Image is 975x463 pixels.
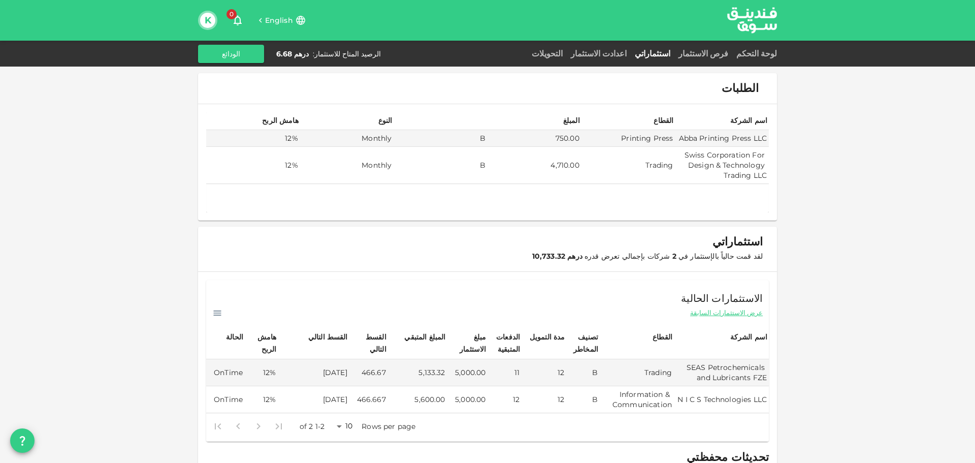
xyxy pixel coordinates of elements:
[567,49,631,58] a: اعدادت الاستثمار
[487,130,581,147] td: 750.00
[351,331,386,355] div: القسط التالي
[218,331,243,343] div: الحالة
[732,49,777,58] a: لوحة التحكم
[367,114,392,127] div: النوع
[648,114,673,127] div: القطاع
[206,147,300,184] td: 12%
[300,421,324,431] p: 1-2 of 2
[362,421,415,431] p: Rows per page
[10,428,35,453] button: question
[300,147,394,184] td: Monthly
[567,359,600,386] td: B
[245,386,278,413] td: 12%
[647,331,672,343] div: القطاع
[730,331,768,343] div: اسم الشركة
[226,9,237,19] span: 0
[349,359,388,386] td: 466.67
[681,290,763,306] span: الاستثمارات الحالية
[600,359,674,386] td: Trading
[308,331,348,343] div: القسط التالي
[246,331,276,355] div: هامش الربح
[394,147,487,184] td: B
[245,359,278,386] td: 12%
[300,130,394,147] td: Monthly
[675,130,769,147] td: Abba Printing Press LLC
[714,1,790,40] img: logo
[581,147,675,184] td: Trading
[675,147,769,184] td: Swiss Corporation For Design & Technology Trading LLC
[672,252,676,261] strong: 2
[489,331,520,355] div: الدفعات المتبقية
[600,386,674,413] td: Information & Communication
[487,359,522,386] td: 11
[206,386,245,413] td: OnTime
[278,359,349,386] td: [DATE]
[522,359,566,386] td: 12
[568,331,598,355] div: تصنيف المخاطر
[227,10,248,30] button: 0
[349,386,388,413] td: 466.667
[198,45,264,63] button: الودائع
[567,386,600,413] td: B
[581,130,675,147] td: Printing Press
[674,386,769,413] td: N I C S Technologies LLC
[722,81,759,96] span: الطلبات
[674,359,769,386] td: SEAS Petrochemicals and Lubricants FZE
[690,308,763,318] span: عرض الاستثمارات السابقة
[404,331,445,343] div: المبلغ المتبقي
[206,359,245,386] td: OnTime
[449,331,486,355] div: مبلغ الاستثمار
[487,386,522,413] td: 12
[388,359,447,386] td: 5,133.32
[532,252,582,261] strong: درهم 10,733.32
[262,114,299,127] div: هامش الربح
[200,13,215,28] button: K
[712,235,763,249] span: استثماراتي
[555,114,580,127] div: المبلغ
[522,386,566,413] td: 12
[313,49,381,59] div: الرصيد المتاح للاستثمار :
[727,1,777,40] a: logo
[447,359,488,386] td: 5,000.00
[528,49,567,58] a: التحويلات
[447,386,488,413] td: 5,000.00
[487,147,581,184] td: 4,710.00
[730,114,768,127] div: اسم الشركة
[394,130,487,147] td: B
[674,49,732,58] a: فرص الاستثمار
[388,386,447,413] td: 5,600.00
[333,419,357,434] div: 10
[265,16,293,25] span: English
[530,331,565,343] div: مدة التمويل
[278,386,349,413] td: [DATE]
[206,130,300,147] td: 12%
[532,252,763,261] span: لقد قمت حالياً بالإستثمار في شركات بإجمالي تعرض قدره
[631,49,674,58] a: استثماراتي
[276,49,309,59] div: درهم 6.68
